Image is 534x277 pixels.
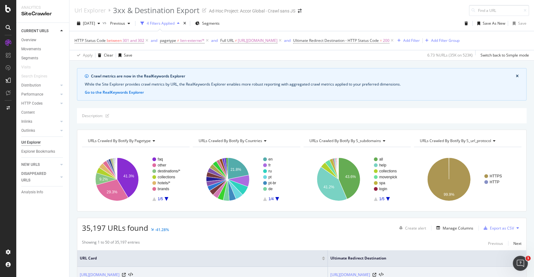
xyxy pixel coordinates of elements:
[379,169,397,173] text: collections
[518,21,526,26] div: Save
[80,255,320,261] span: URL Card
[83,21,95,26] span: 2025 Oct. 13th
[293,38,379,43] span: Ultimate Redirect Destination - HTTP Status Code
[345,175,356,179] text: 43.6%
[123,36,144,45] span: 301 and 302
[74,38,106,43] span: HTTP Status Code
[21,91,58,98] a: Performance
[268,157,272,161] text: en
[379,175,397,179] text: movenpick
[21,118,58,125] a: Inlinks
[124,174,134,178] text: 41.3%
[513,240,521,247] button: Next
[21,28,58,34] a: CURRENT URLS
[197,136,295,146] h4: URLs Crawled By Botify By countries
[193,18,222,28] button: Segments
[284,37,291,43] button: and
[490,180,499,184] text: HTTP
[160,38,176,43] span: pagetype
[478,50,529,60] button: Switch back to Simple mode
[104,52,113,58] div: Clear
[21,73,47,80] div: Search Engines
[21,91,43,98] div: Performance
[199,138,262,143] span: URLs Crawled By Botify By countries
[21,189,65,195] a: Analysis Info
[202,21,220,26] span: Segments
[108,18,133,28] button: Previous
[21,73,53,80] a: Search Engines
[303,152,409,206] svg: A chart.
[77,68,526,101] div: info banner
[373,273,376,277] a: Visit Online Page
[21,82,41,89] div: Distribution
[122,273,126,277] a: Visit Online Page
[309,138,381,143] span: URLs Crawled By Botify By s_subdomains
[87,136,184,146] h4: URLs Crawled By Botify By pagetype
[74,18,103,28] button: [DATE]
[21,127,58,134] a: Outlinks
[21,100,43,107] div: HTTP Codes
[103,20,108,25] span: vs
[405,225,426,231] div: Create alert
[21,5,64,10] div: Analytics
[108,21,125,26] span: Previous
[177,38,179,43] span: ≠
[268,163,271,167] text: fr
[85,82,519,87] div: While the Site Explorer provides crawl metrics by URL, the RealKeywords Explorer enables more rob...
[510,18,526,28] button: Save
[21,189,43,195] div: Analysis Info
[323,185,334,189] text: 41.2%
[99,177,108,181] text: 9.2%
[21,37,36,43] div: Overview
[403,38,420,43] div: Add Filter
[379,163,386,167] text: help
[21,64,31,71] div: Visits
[95,50,113,60] button: Clear
[158,175,175,179] text: collections
[151,37,157,43] button: and
[379,273,384,277] button: View HTML Source
[379,197,384,201] text: 1/5
[88,138,151,143] span: URLs Crawled By Botify By pagetype
[481,52,529,58] div: Switch back to Simple mode
[414,152,520,206] div: A chart.
[298,9,302,13] div: arrow-right-arrow-left
[21,10,64,17] div: SiteCrawler
[21,148,55,155] div: Explorer Bookmarks
[21,109,35,116] div: Content
[379,187,387,191] text: login
[395,37,420,44] button: Add Filter
[21,148,65,155] a: Explorer Bookmarks
[419,136,516,146] h4: URLs Crawled By Botify By s_url_protocol
[116,50,132,60] button: Save
[481,223,514,233] button: Export as CSV
[21,109,65,116] a: Content
[238,36,277,45] span: [URL][DOMAIN_NAME]
[21,127,35,134] div: Outlinks
[330,255,514,261] span: Ultimate Redirect Destination
[182,20,187,27] div: times
[268,175,272,179] text: pt
[82,240,140,247] div: Showing 1 to 50 of 35,197 entries
[427,52,473,58] div: 6.73 % URLs ( 35K on 523K )
[107,38,122,43] span: between
[21,82,58,89] a: Distribution
[483,21,505,26] div: Save As New
[380,38,382,43] span: =
[444,192,454,197] text: 99.9%
[124,52,132,58] div: Save
[211,37,218,43] button: and
[469,5,529,16] input: Find a URL
[21,118,32,125] div: Inlinks
[235,38,237,43] span: ≠
[490,225,514,231] div: Export as CSV
[475,18,505,28] button: Save As New
[158,187,169,191] text: brands
[209,8,295,14] div: Ad-Hoc Project: Accor Global - Crawl sans JS
[147,21,175,26] div: 4 Filters Applied
[128,273,133,277] button: View HTML Source
[82,152,188,206] svg: A chart.
[74,7,106,14] div: Url Explorer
